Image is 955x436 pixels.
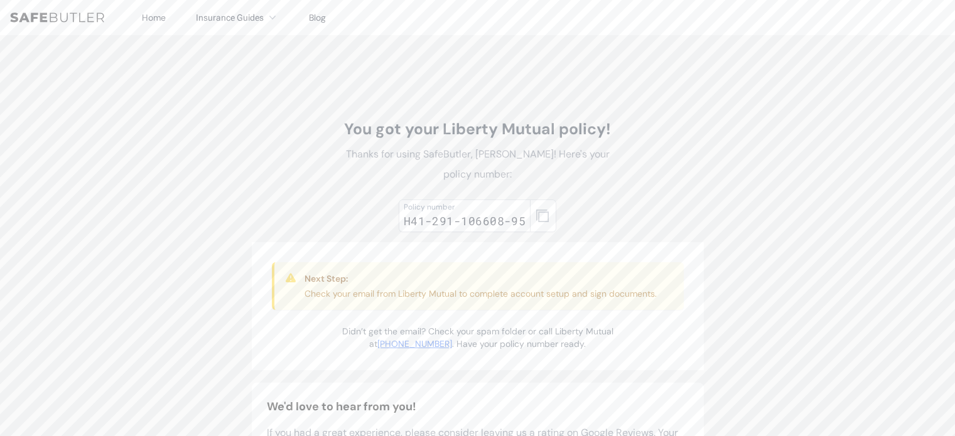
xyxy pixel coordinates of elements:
[196,10,279,25] button: Insurance Guides
[309,12,326,23] a: Blog
[377,338,452,349] a: [PHONE_NUMBER]
[337,325,618,350] p: Didn’t get the email? Check your spam folder or call Liberty Mutual at . Have your policy number ...
[267,398,689,415] h2: We'd love to hear from you!
[404,212,526,230] div: H41-291-106608-95
[142,12,166,23] a: Home
[337,119,618,139] h1: You got your Liberty Mutual policy!
[305,272,657,285] h3: Next Step:
[337,144,618,184] p: Thanks for using SafeButler, [PERSON_NAME]! Here's your policy number:
[305,287,657,300] p: Check your email from Liberty Mutual to complete account setup and sign documents.
[10,13,104,23] img: SafeButler Text Logo
[404,202,526,212] div: Policy number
